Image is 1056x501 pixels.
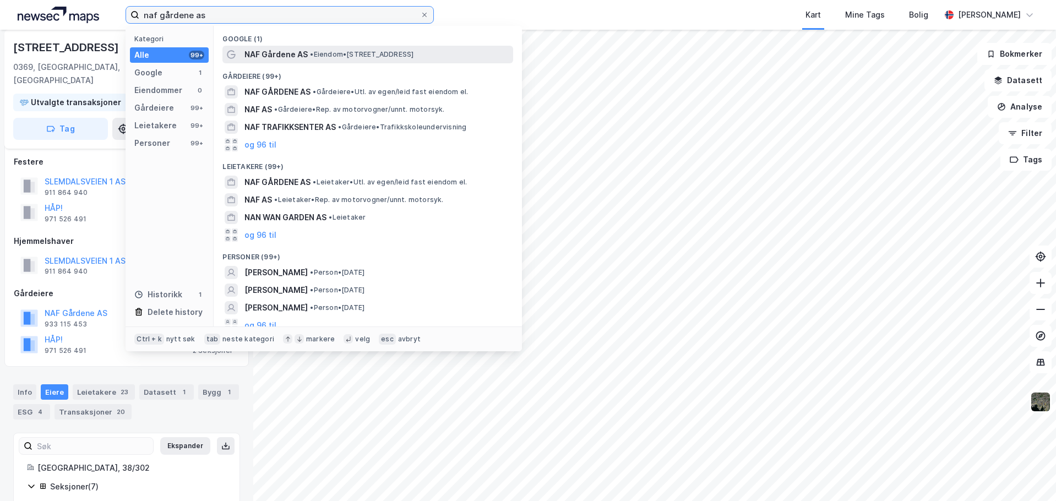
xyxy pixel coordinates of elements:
div: Datasett [139,384,194,400]
span: NAF GÅRDENE AS [244,85,311,99]
div: Eiere [41,384,68,400]
div: avbryt [398,335,421,344]
div: Kart [805,8,821,21]
div: 971 526 491 [45,215,86,224]
div: markere [306,335,335,344]
div: 911 864 940 [45,188,88,197]
span: [PERSON_NAME] [244,301,308,314]
span: NAN WAN GARDEN AS [244,211,326,224]
div: 20 [115,406,127,417]
div: Seksjoner ( 7 ) [50,480,226,493]
div: 911 864 940 [45,267,88,276]
div: 1 [195,68,204,77]
span: NAF GÅRDENE AS [244,176,311,189]
span: [PERSON_NAME] [244,266,308,279]
span: • [329,213,332,221]
span: NAF AS [244,103,272,116]
div: Transaksjoner [55,404,132,420]
div: velg [355,335,370,344]
span: Gårdeiere • Utl. av egen/leid fast eiendom el. [313,88,468,96]
input: Søk [32,438,153,454]
div: Historikk [134,288,182,301]
span: NAF AS [244,193,272,206]
div: 99+ [189,104,204,112]
div: 1 [224,386,235,397]
button: Tags [1000,149,1052,171]
div: Google [134,66,162,79]
button: Datasett [984,69,1052,91]
button: Bokmerker [977,43,1052,65]
div: Hjemmelshaver [14,235,239,248]
div: Mine Tags [845,8,885,21]
button: Analyse [988,96,1052,118]
div: Festere [14,155,239,168]
div: Personer [134,137,170,150]
div: neste kategori [222,335,274,344]
div: 0369, [GEOGRAPHIC_DATA], [GEOGRAPHIC_DATA] [13,61,154,87]
span: • [274,105,277,113]
div: 23 [118,386,130,397]
span: [PERSON_NAME] [244,284,308,297]
span: • [313,178,316,186]
button: og 96 til [244,319,276,332]
span: Person • [DATE] [310,286,364,295]
div: Delete history [148,306,203,319]
span: NAF TRAFIKKSENTER AS [244,121,336,134]
div: 1 [195,290,204,299]
span: Eiendom • [STREET_ADDRESS] [310,50,413,59]
div: Gårdeiere (99+) [214,63,522,83]
button: og 96 til [244,138,276,151]
span: Leietaker • Utl. av egen/leid fast eiendom el. [313,178,467,187]
div: Gårdeiere [134,101,174,115]
span: Leietaker [329,213,366,222]
div: [GEOGRAPHIC_DATA], 38/302 [37,461,226,475]
iframe: Chat Widget [1001,448,1056,501]
span: • [313,88,316,96]
div: Bygg [198,384,239,400]
div: Utvalgte transaksjoner [31,96,121,109]
div: 99+ [189,121,204,130]
span: NAF Gårdene AS [244,48,308,61]
button: Tag [13,118,108,140]
div: Personer (99+) [214,244,522,264]
div: 4 [35,406,46,417]
span: • [338,123,341,131]
span: • [310,50,313,58]
div: Eiendommer [134,84,182,97]
span: • [310,268,313,276]
div: Bolig [909,8,928,21]
div: [PERSON_NAME] [958,8,1021,21]
span: Person • [DATE] [310,303,364,312]
img: logo.a4113a55bc3d86da70a041830d287a7e.svg [18,7,99,23]
div: Kategori [134,35,209,43]
div: [STREET_ADDRESS] [13,39,121,56]
div: 933 115 453 [45,320,87,329]
span: • [274,195,277,204]
div: Leietakere [134,119,177,132]
div: esc [379,334,396,345]
img: 9k= [1030,391,1051,412]
span: Leietaker • Rep. av motorvogner/unnt. motorsyk. [274,195,443,204]
button: Filter [999,122,1052,144]
div: 971 526 491 [45,346,86,355]
div: nytt søk [166,335,195,344]
div: Ctrl + k [134,334,164,345]
input: Søk på adresse, matrikkel, gårdeiere, leietakere eller personer [139,7,420,23]
div: 0 [195,86,204,95]
div: 99+ [189,51,204,59]
div: tab [204,334,221,345]
span: Gårdeiere • Trafikkskoleundervisning [338,123,466,132]
button: Ekspander [160,437,210,455]
div: Alle [134,48,149,62]
span: Gårdeiere • Rep. av motorvogner/unnt. motorsyk. [274,105,444,114]
span: • [310,303,313,312]
div: Leietakere [73,384,135,400]
span: Person • [DATE] [310,268,364,277]
div: 1 [178,386,189,397]
div: Info [13,384,36,400]
div: Gårdeiere [14,287,239,300]
span: • [310,286,313,294]
div: ESG [13,404,50,420]
div: 99+ [189,139,204,148]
